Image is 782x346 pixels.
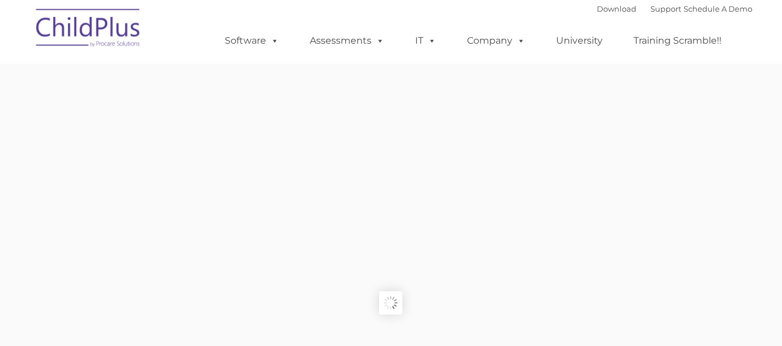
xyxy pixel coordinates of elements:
[30,1,147,59] img: ChildPlus by Procare Solutions
[597,4,636,13] a: Download
[544,29,614,52] a: University
[213,29,291,52] a: Software
[404,29,448,52] a: IT
[597,4,752,13] font: |
[622,29,733,52] a: Training Scramble!!
[650,4,681,13] a: Support
[455,29,537,52] a: Company
[298,29,396,52] a: Assessments
[684,4,752,13] a: Schedule A Demo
